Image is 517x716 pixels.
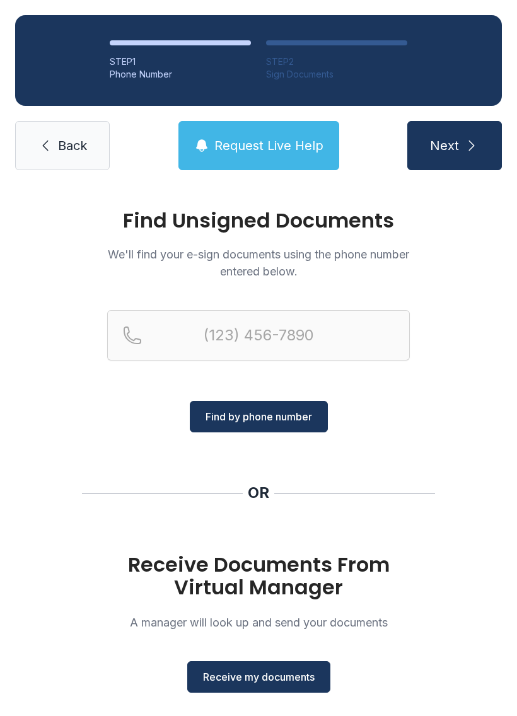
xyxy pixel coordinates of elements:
[107,614,410,631] p: A manager will look up and send your documents
[107,211,410,231] h1: Find Unsigned Documents
[203,669,315,684] span: Receive my documents
[248,483,269,503] div: OR
[58,137,87,154] span: Back
[266,55,407,68] div: STEP 2
[107,310,410,361] input: Reservation phone number
[430,137,459,154] span: Next
[110,68,251,81] div: Phone Number
[206,409,312,424] span: Find by phone number
[107,553,410,599] h1: Receive Documents From Virtual Manager
[110,55,251,68] div: STEP 1
[266,68,407,81] div: Sign Documents
[107,246,410,280] p: We'll find your e-sign documents using the phone number entered below.
[214,137,323,154] span: Request Live Help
